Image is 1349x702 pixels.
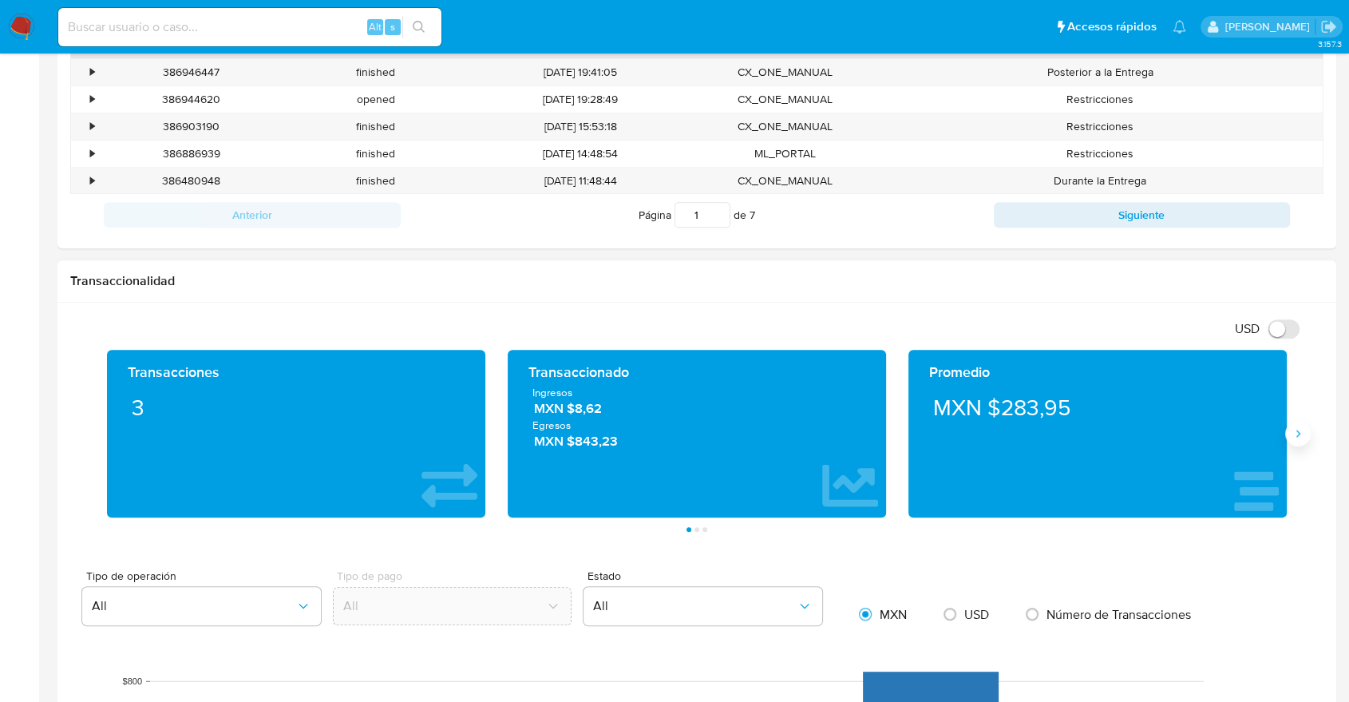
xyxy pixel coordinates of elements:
[693,86,877,113] div: CX_ONE_MANUAL
[283,86,468,113] div: opened
[1067,18,1157,35] span: Accesos rápidos
[390,19,395,34] span: s
[1224,19,1315,34] p: juan.tosini@mercadolibre.com
[877,113,1323,140] div: Restricciones
[402,16,435,38] button: search-icon
[104,202,401,228] button: Anterior
[90,92,94,107] div: •
[90,119,94,134] div: •
[468,113,693,140] div: [DATE] 15:53:18
[90,65,94,80] div: •
[1173,20,1186,34] a: Notificaciones
[58,17,441,38] input: Buscar usuario o caso...
[283,141,468,167] div: finished
[283,168,468,194] div: finished
[693,113,877,140] div: CX_ONE_MANUAL
[750,207,755,223] span: 7
[90,173,94,188] div: •
[99,113,283,140] div: 386903190
[693,141,877,167] div: ML_PORTAL
[468,168,693,194] div: [DATE] 11:48:44
[468,141,693,167] div: [DATE] 14:48:54
[283,59,468,85] div: finished
[877,141,1323,167] div: Restricciones
[283,113,468,140] div: finished
[639,202,755,228] span: Página de
[877,59,1323,85] div: Posterior a la Entrega
[99,86,283,113] div: 386944620
[90,146,94,161] div: •
[693,168,877,194] div: CX_ONE_MANUAL
[99,59,283,85] div: 386946447
[468,86,693,113] div: [DATE] 19:28:49
[994,202,1291,228] button: Siguiente
[369,19,382,34] span: Alt
[468,59,693,85] div: [DATE] 19:41:05
[877,168,1323,194] div: Durante la Entrega
[99,141,283,167] div: 386886939
[693,59,877,85] div: CX_ONE_MANUAL
[1320,18,1337,35] a: Salir
[1317,38,1341,50] span: 3.157.3
[877,86,1323,113] div: Restricciones
[99,168,283,194] div: 386480948
[70,273,1323,289] h1: Transaccionalidad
